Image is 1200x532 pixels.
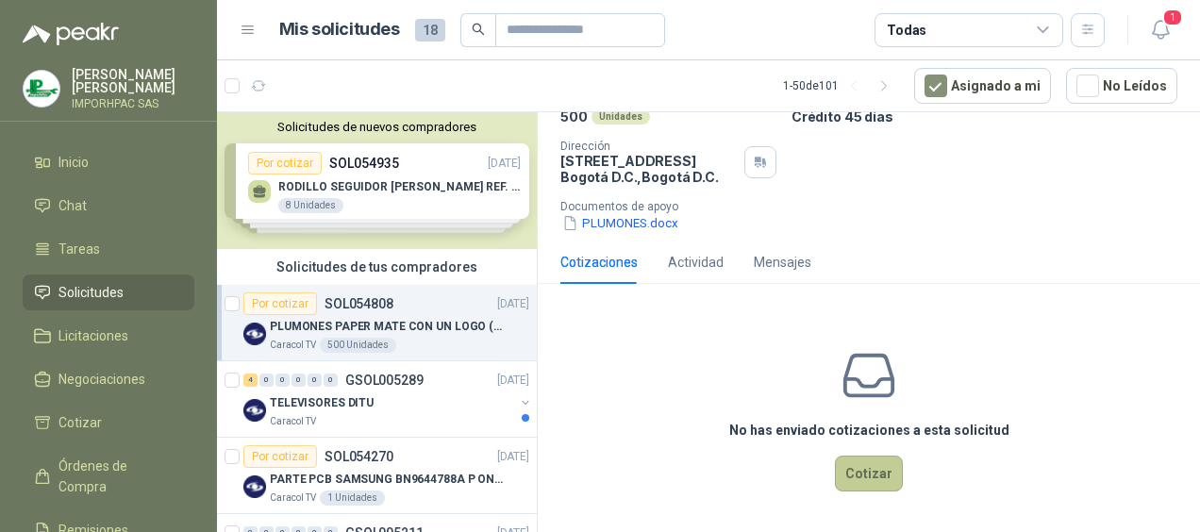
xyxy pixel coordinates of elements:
[324,374,338,387] div: 0
[217,249,537,285] div: Solicitudes de tus compradores
[497,448,529,466] p: [DATE]
[24,71,59,107] img: Company Logo
[58,195,87,216] span: Chat
[275,374,290,387] div: 0
[1143,13,1177,47] button: 1
[345,374,424,387] p: GSOL005289
[225,120,529,134] button: Solicitudes de nuevos compradores
[792,108,1192,125] p: Crédito 45 días
[270,414,316,429] p: Caracol TV
[754,252,811,273] div: Mensajes
[58,369,145,390] span: Negociaciones
[58,239,100,259] span: Tareas
[320,338,396,353] div: 500 Unidades
[58,456,176,497] span: Órdenes de Compra
[668,252,724,273] div: Actividad
[729,420,1009,441] h3: No has enviado cotizaciones a esta solicitud
[243,369,533,429] a: 4 0 0 0 0 0 GSOL005289[DATE] Company LogoTELEVISORES DITUCaracol TV
[560,108,588,125] p: 500
[58,325,128,346] span: Licitaciones
[217,285,537,361] a: Por cotizarSOL054808[DATE] Company LogoPLUMONES PAPER MATE CON UN LOGO (SEGUN REF.ADJUNTA)Caracol...
[560,252,638,273] div: Cotizaciones
[279,16,400,43] h1: Mis solicitudes
[23,318,194,354] a: Licitaciones
[325,450,393,463] p: SOL054270
[560,140,737,153] p: Dirección
[23,188,194,224] a: Chat
[325,297,393,310] p: SOL054808
[23,23,119,45] img: Logo peakr
[320,490,385,506] div: 1 Unidades
[560,213,680,233] button: PLUMONES.docx
[23,405,194,441] a: Cotizar
[560,200,1192,213] p: Documentos de apoyo
[835,456,903,491] button: Cotizar
[914,68,1051,104] button: Asignado a mi
[72,98,194,109] p: IMPORHPAC SAS
[58,152,89,173] span: Inicio
[243,399,266,422] img: Company Logo
[243,445,317,468] div: Por cotizar
[472,23,485,36] span: search
[783,71,899,101] div: 1 - 50 de 101
[308,374,322,387] div: 0
[497,295,529,313] p: [DATE]
[270,318,505,336] p: PLUMONES PAPER MATE CON UN LOGO (SEGUN REF.ADJUNTA)
[497,372,529,390] p: [DATE]
[23,144,194,180] a: Inicio
[23,231,194,267] a: Tareas
[243,374,258,387] div: 4
[1162,8,1183,26] span: 1
[58,412,102,433] span: Cotizar
[1066,68,1177,104] button: No Leídos
[270,490,316,506] p: Caracol TV
[887,20,926,41] div: Todas
[217,112,537,249] div: Solicitudes de nuevos compradoresPor cotizarSOL054935[DATE] RODILLO SEGUIDOR [PERSON_NAME] REF. N...
[243,475,266,498] img: Company Logo
[23,448,194,505] a: Órdenes de Compra
[270,471,505,489] p: PARTE PCB SAMSUNG BN9644788A P ONECONNE
[592,109,650,125] div: Unidades
[23,274,194,310] a: Solicitudes
[292,374,306,387] div: 0
[270,394,374,412] p: TELEVISORES DITU
[23,361,194,397] a: Negociaciones
[415,19,445,42] span: 18
[72,68,194,94] p: [PERSON_NAME] [PERSON_NAME]
[217,438,537,514] a: Por cotizarSOL054270[DATE] Company LogoPARTE PCB SAMSUNG BN9644788A P ONECONNECaracol TV1 Unidades
[259,374,274,387] div: 0
[58,282,124,303] span: Solicitudes
[243,292,317,315] div: Por cotizar
[270,338,316,353] p: Caracol TV
[560,153,737,185] p: [STREET_ADDRESS] Bogotá D.C. , Bogotá D.C.
[243,323,266,345] img: Company Logo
